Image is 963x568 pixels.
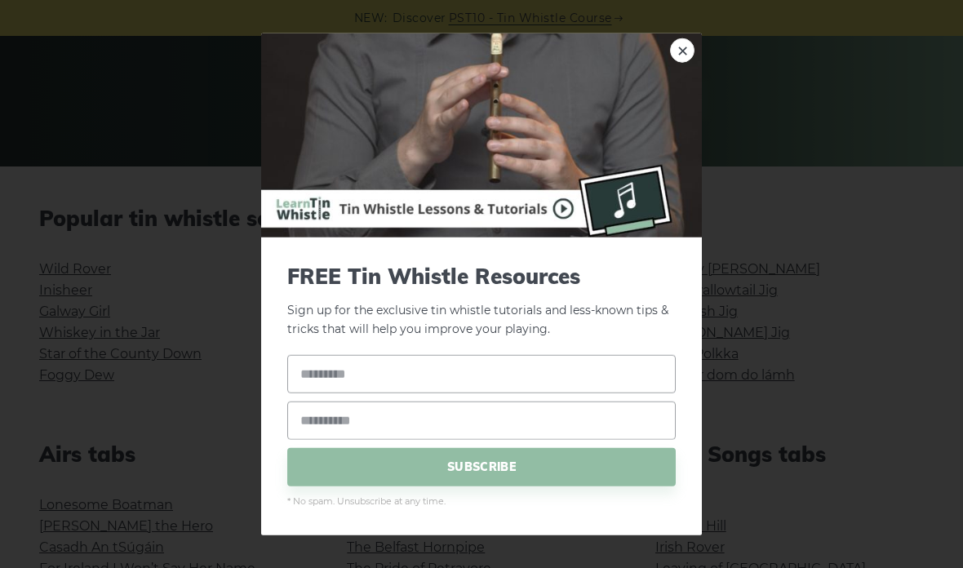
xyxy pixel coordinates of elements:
span: FREE Tin Whistle Resources [287,264,676,289]
span: SUBSCRIBE [287,447,676,486]
a: × [670,38,695,63]
span: * No spam. Unsubscribe at any time. [287,494,676,508]
p: Sign up for the exclusive tin whistle tutorials and less-known tips & tricks that will help you i... [287,264,676,339]
img: Tin Whistle Buying Guide Preview [261,33,702,237]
